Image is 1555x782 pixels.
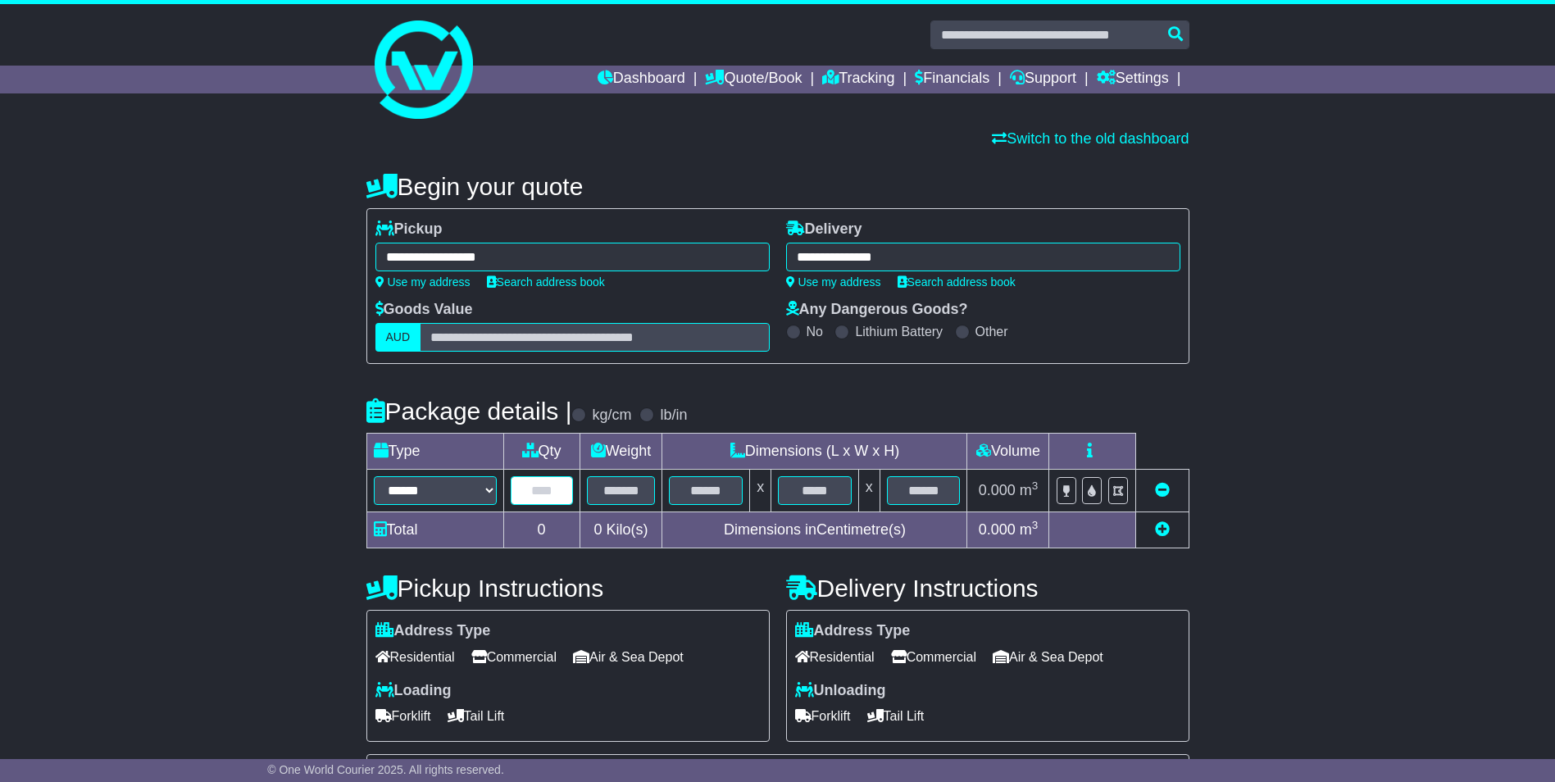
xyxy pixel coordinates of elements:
sup: 3 [1032,480,1039,492]
a: Search address book [487,275,605,289]
label: AUD [375,323,421,352]
td: x [858,470,880,512]
a: Add new item [1155,521,1170,538]
td: 0 [503,512,580,548]
label: Pickup [375,221,443,239]
span: Tail Lift [448,703,505,729]
td: Dimensions (L x W x H) [662,434,967,470]
label: Loading [375,682,452,700]
a: Use my address [786,275,881,289]
label: Delivery [786,221,862,239]
a: Tracking [822,66,894,93]
span: 0.000 [979,521,1016,538]
td: Dimensions in Centimetre(s) [662,512,967,548]
td: Weight [580,434,662,470]
h4: Delivery Instructions [786,575,1189,602]
a: Use my address [375,275,471,289]
label: Any Dangerous Goods? [786,301,968,319]
h4: Begin your quote [366,173,1189,200]
span: Commercial [891,644,976,670]
span: m [1020,482,1039,498]
span: © One World Courier 2025. All rights reserved. [267,763,504,776]
label: Unloading [795,682,886,700]
a: Settings [1097,66,1169,93]
label: Other [975,324,1008,339]
h4: Pickup Instructions [366,575,770,602]
label: Lithium Battery [855,324,943,339]
span: Forklift [375,703,431,729]
label: Address Type [795,622,911,640]
span: Air & Sea Depot [573,644,684,670]
td: Qty [503,434,580,470]
label: lb/in [660,407,687,425]
a: Dashboard [598,66,685,93]
sup: 3 [1032,519,1039,531]
td: Kilo(s) [580,512,662,548]
a: Support [1010,66,1076,93]
a: Quote/Book [705,66,802,93]
td: Type [366,434,503,470]
td: Total [366,512,503,548]
span: Residential [375,644,455,670]
td: Volume [967,434,1049,470]
span: Air & Sea Depot [993,644,1103,670]
label: Goods Value [375,301,473,319]
label: kg/cm [592,407,631,425]
span: m [1020,521,1039,538]
a: Switch to the old dashboard [992,130,1189,147]
a: Financials [915,66,989,93]
span: Commercial [471,644,557,670]
a: Remove this item [1155,482,1170,498]
span: 0 [593,521,602,538]
span: 0.000 [979,482,1016,498]
label: Address Type [375,622,491,640]
span: Forklift [795,703,851,729]
label: No [807,324,823,339]
span: Tail Lift [867,703,925,729]
td: x [750,470,771,512]
span: Residential [795,644,875,670]
a: Search address book [898,275,1016,289]
h4: Package details | [366,398,572,425]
